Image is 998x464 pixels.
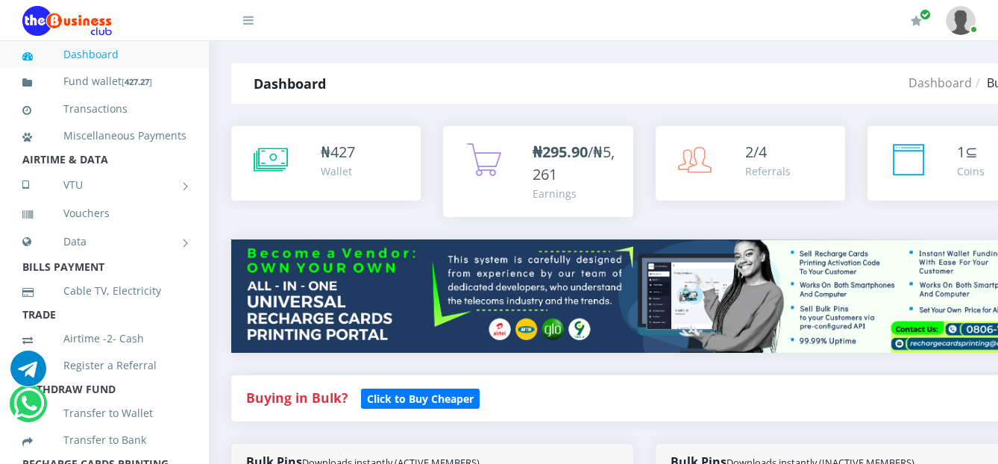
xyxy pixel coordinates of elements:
[22,274,186,308] a: Cable TV, Electricity
[125,76,149,87] b: 427.27
[22,64,186,99] a: Fund wallet[427.27]
[908,75,972,91] a: Dashboard
[745,142,767,162] span: 2/4
[745,163,791,179] div: Referrals
[22,348,186,383] a: Register a Referral
[13,397,44,421] a: Chat for support
[22,322,186,356] a: Airtime -2- Cash
[22,37,186,72] a: Dashboard
[911,15,922,27] i: Renew/Upgrade Subscription
[22,119,186,153] a: Miscellaneous Payments
[22,166,186,204] a: VTU
[533,186,618,201] div: Earnings
[231,126,421,201] a: ₦427 Wallet
[957,141,985,163] div: ⊆
[22,196,186,231] a: Vouchers
[22,223,186,260] a: Data
[957,142,965,162] span: 1
[946,6,976,35] img: User
[957,163,985,179] div: Coins
[22,396,186,430] a: Transfer to Wallet
[656,126,845,201] a: 2/4 Referrals
[533,142,588,162] b: ₦295.90
[122,76,152,87] small: [ ]
[254,75,326,93] strong: Dashboard
[321,141,355,163] div: ₦
[330,142,355,162] span: 427
[22,423,186,457] a: Transfer to Bank
[367,392,474,406] b: Click to Buy Cheaper
[10,362,46,386] a: Chat for support
[920,9,931,20] span: Renew/Upgrade Subscription
[246,389,348,407] strong: Buying in Bulk?
[22,92,186,126] a: Transactions
[361,389,480,407] a: Click to Buy Cheaper
[22,6,112,36] img: Logo
[443,126,633,217] a: ₦295.90/₦5,261 Earnings
[533,142,615,184] span: /₦5,261
[321,163,355,179] div: Wallet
